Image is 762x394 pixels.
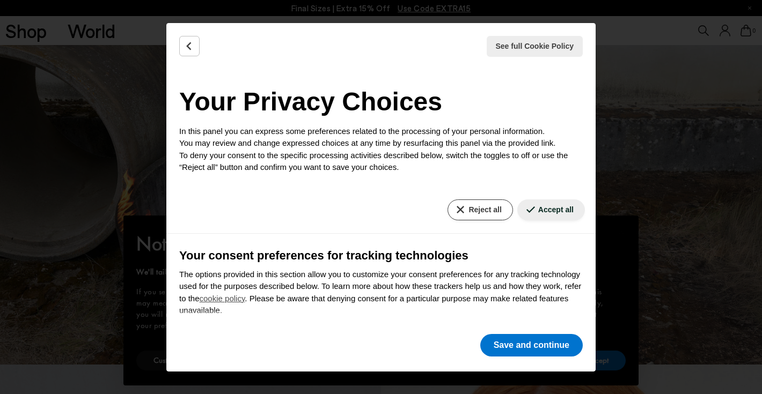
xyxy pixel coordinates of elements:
span: See full Cookie Policy [496,41,574,52]
h2: Your Privacy Choices [179,83,583,121]
a: cookie policy - link opens in a new tab [200,294,245,303]
button: Accept all [517,199,585,220]
p: In this panel you can express some preferences related to the processing of your personal informa... [179,125,583,174]
button: See full Cookie Policy [487,36,583,57]
p: The options provided in this section allow you to customize your consent preferences for any trac... [179,269,583,317]
h3: Your consent preferences for tracking technologies [179,247,583,264]
button: Save and continue [480,334,583,356]
button: Reject all [448,199,512,220]
button: Back [179,36,200,56]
